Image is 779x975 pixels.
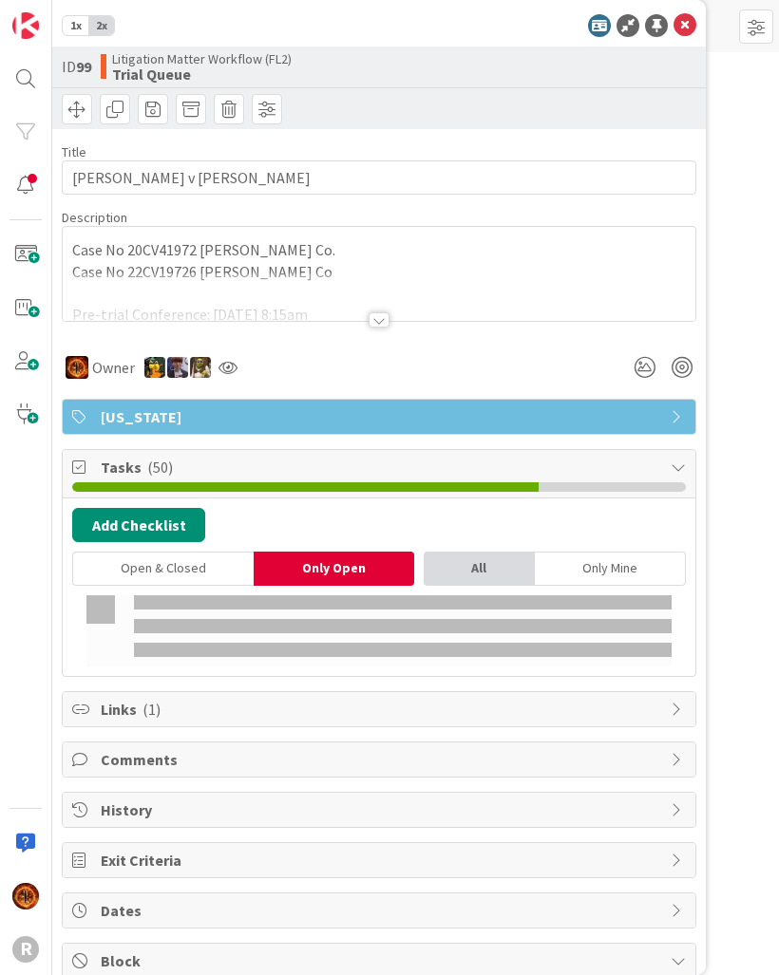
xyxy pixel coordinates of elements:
[92,356,135,379] span: Owner
[12,936,39,963] div: R
[101,798,661,821] span: History
[101,456,661,478] span: Tasks
[62,55,91,78] span: ID
[190,357,211,378] img: DG
[12,883,39,909] img: TR
[101,748,661,771] span: Comments
[254,552,413,586] div: Only Open
[101,949,661,972] span: Block
[112,51,292,66] span: Litigation Matter Workflow (FL2)
[112,66,292,82] b: Trial Queue
[76,57,91,76] b: 99
[72,239,686,261] p: Case No 20CV41972 [PERSON_NAME] Co.
[72,261,686,283] p: Case No 22CV19726 [PERSON_NAME] Co
[142,700,161,719] span: ( 1 )
[62,143,86,160] label: Title
[144,357,165,378] img: MR
[88,16,114,35] span: 2x
[101,849,661,872] span: Exit Criteria
[424,552,535,586] div: All
[101,405,661,428] span: [US_STATE]
[147,458,173,477] span: ( 50 )
[167,357,188,378] img: ML
[62,209,127,226] span: Description
[72,552,254,586] div: Open & Closed
[101,899,661,922] span: Dates
[535,552,686,586] div: Only Mine
[62,160,696,195] input: type card name here...
[72,508,205,542] button: Add Checklist
[66,356,88,379] img: TR
[12,12,39,39] img: Visit kanbanzone.com
[63,16,88,35] span: 1x
[101,698,661,721] span: Links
